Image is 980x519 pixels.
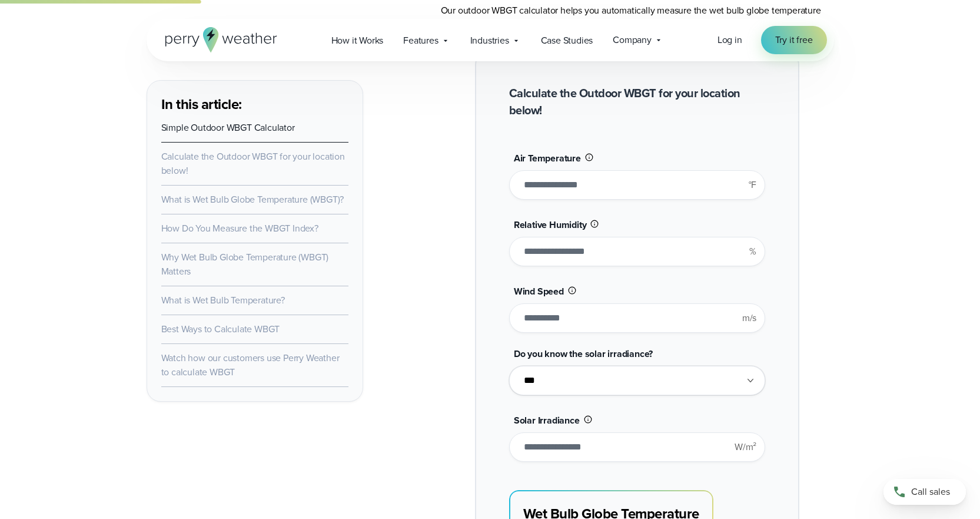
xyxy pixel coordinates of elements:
h2: Calculate the Outdoor WBGT for your location below! [509,85,765,119]
span: Relative Humidity [514,218,587,232]
span: Features [403,34,438,48]
p: Our outdoor WBGT calculator helps you automatically measure the wet bulb globe temperature quickl... [441,4,834,32]
a: Log in [717,33,742,47]
a: Watch how our customers use Perry Weather to calculate WBGT [161,351,340,379]
span: Solar Irradiance [514,414,580,427]
a: What is Wet Bulb Temperature? [161,293,285,307]
span: Air Temperature [514,151,581,165]
span: Do you know the solar irradiance? [514,347,653,361]
span: Industries [470,34,509,48]
a: Call sales [883,479,966,505]
span: Company [613,33,652,47]
h3: In this article: [161,95,348,114]
span: Call sales [911,485,950,499]
a: Try it free [761,26,827,54]
span: Try it free [775,33,813,47]
a: Best Ways to Calculate WBGT [161,322,280,336]
span: How it Works [331,34,384,48]
a: What is Wet Bulb Globe Temperature (WBGT)? [161,193,344,206]
a: How Do You Measure the WBGT Index? [161,222,318,235]
span: Wind Speed [514,285,564,298]
a: Calculate the Outdoor WBGT for your location below! [161,150,345,177]
a: Case Studies [531,28,603,52]
span: Case Studies [541,34,593,48]
a: Simple Outdoor WBGT Calculator [161,121,295,134]
a: How it Works [321,28,394,52]
a: Why Wet Bulb Globe Temperature (WBGT) Matters [161,250,329,278]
